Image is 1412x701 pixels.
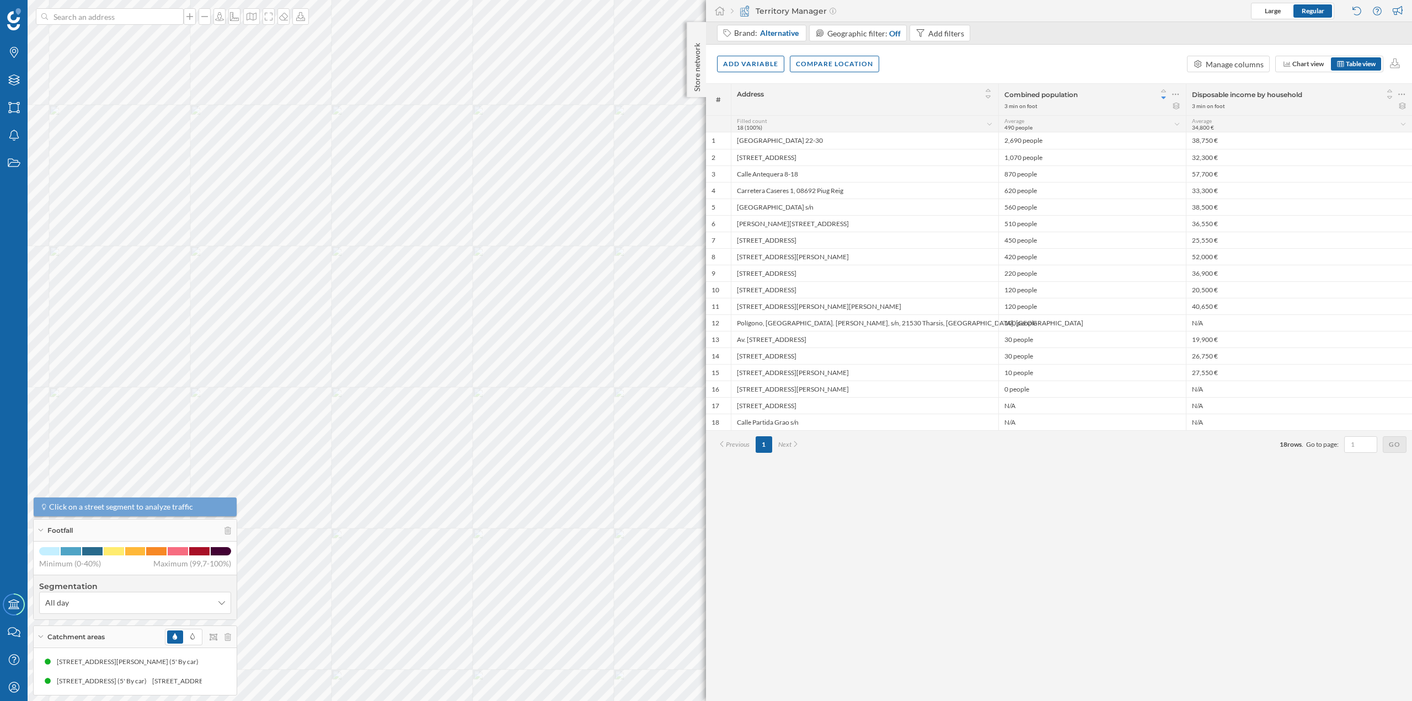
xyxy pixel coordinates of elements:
[737,124,762,131] span: 18 (100%)
[827,29,887,38] span: Geographic filter:
[731,364,998,381] div: [STREET_ADDRESS][PERSON_NAME]
[1186,232,1412,248] div: 25,550 €
[998,215,1186,232] div: 510 people
[998,331,1186,347] div: 30 people
[712,319,719,328] div: 12
[1186,265,1412,281] div: 36,900 €
[998,232,1186,248] div: 450 people
[998,165,1186,182] div: 870 people
[731,397,998,414] div: [STREET_ADDRESS]
[1192,124,1214,131] span: 34,800 €
[998,281,1186,298] div: 120 people
[731,215,998,232] div: [PERSON_NAME][STREET_ADDRESS]
[1186,215,1412,232] div: 36,550 €
[731,232,998,248] div: [STREET_ADDRESS]
[998,132,1186,149] div: 2,690 people
[731,347,998,364] div: [STREET_ADDRESS]
[998,265,1186,281] div: 220 people
[731,381,998,397] div: [STREET_ADDRESS][PERSON_NAME]
[731,265,998,281] div: [STREET_ADDRESS]
[47,526,73,536] span: Footfall
[1186,347,1412,364] div: 26,750 €
[731,414,998,430] div: Calle Partida Grao s/n
[998,381,1186,397] div: 0 people
[731,182,998,199] div: Carretera Caseres 1, 08692 Piug Reig
[1186,414,1412,430] div: N/A
[712,418,719,427] div: 18
[712,236,715,245] div: 7
[731,298,998,314] div: [STREET_ADDRESS][PERSON_NAME][PERSON_NAME]
[7,8,21,30] img: Geoblink Logo
[1004,117,1024,124] span: Average
[712,253,715,261] div: 8
[760,28,799,39] span: Alternative
[712,286,719,295] div: 10
[998,182,1186,199] div: 620 people
[1186,199,1412,215] div: 38,500 €
[998,347,1186,364] div: 30 people
[889,28,901,39] div: Off
[1192,90,1302,99] span: Disposable income by household
[712,269,715,278] div: 9
[712,136,715,145] div: 1
[1004,124,1033,131] span: 490 people
[712,95,725,105] span: #
[1186,149,1412,165] div: 32,300 €
[731,165,998,182] div: Calle Antequera 8-18
[731,248,998,265] div: [STREET_ADDRESS][PERSON_NAME]
[712,203,715,212] div: 5
[1186,381,1412,397] div: N/A
[22,8,62,18] span: Support
[55,676,151,687] div: [STREET_ADDRESS] (5' By car)
[1004,102,1037,110] div: 3 min on foot
[692,39,703,92] p: Store network
[1186,132,1412,149] div: 38,750 €
[734,28,800,39] div: Brand:
[1004,90,1078,99] span: Combined population
[45,597,69,608] span: All day
[49,501,193,512] span: Click on a street segment to analyze traffic
[731,132,998,149] div: [GEOGRAPHIC_DATA] 22-30
[712,220,715,228] div: 6
[712,352,719,361] div: 14
[1186,182,1412,199] div: 33,300 €
[57,656,204,667] div: [STREET_ADDRESS][PERSON_NAME] (5' By car)
[1306,440,1339,450] span: Go to page:
[712,302,719,311] div: 11
[151,676,246,687] div: [STREET_ADDRESS] (5' By car)
[1186,364,1412,381] div: 27,550 €
[998,414,1186,430] div: N/A
[1346,60,1376,68] span: Table view
[1302,440,1303,448] span: .
[731,331,998,347] div: Av. [STREET_ADDRESS]
[928,28,964,39] div: Add filters
[1186,298,1412,314] div: 40,650 €
[998,397,1186,414] div: N/A
[1186,397,1412,414] div: N/A
[998,364,1186,381] div: 10 people
[712,186,715,195] div: 4
[731,281,998,298] div: [STREET_ADDRESS]
[1292,60,1324,68] span: Chart view
[998,199,1186,215] div: 560 people
[47,632,105,642] span: Catchment areas
[1265,7,1281,15] span: Large
[1287,440,1302,448] span: rows
[739,6,750,17] img: territory-manager.svg
[1302,7,1324,15] span: Regular
[712,170,715,179] div: 3
[1186,331,1412,347] div: 19,900 €
[712,153,715,162] div: 2
[153,558,231,569] span: Maximum (99,7-100%)
[731,6,836,17] div: Territory Manager
[731,199,998,215] div: [GEOGRAPHIC_DATA] s/n
[712,385,719,394] div: 16
[712,402,719,410] div: 17
[731,149,998,165] div: [STREET_ADDRESS]
[998,149,1186,165] div: 1,070 people
[39,558,101,569] span: Minimum (0-40%)
[1206,58,1264,70] div: Manage columns
[737,90,764,98] span: Address
[1347,439,1374,450] input: 1
[712,368,719,377] div: 15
